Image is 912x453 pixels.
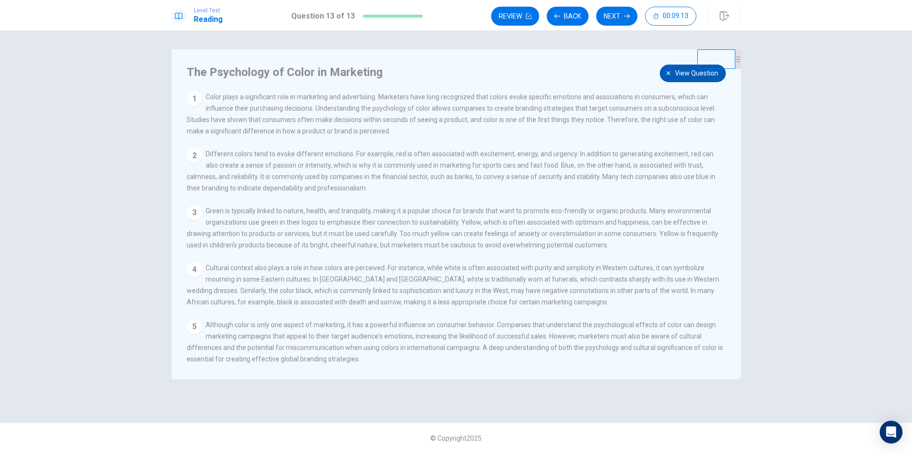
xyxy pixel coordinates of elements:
[187,262,202,277] div: 4
[187,93,716,135] span: Color plays a significant role in marketing and advertising. Marketers have long recognized that ...
[194,14,223,25] h1: Reading
[187,264,719,306] span: Cultural context also plays a role in how colors are perceived. For instance, while white is ofte...
[663,12,688,20] span: 00:09:13
[187,148,202,163] div: 2
[491,7,539,26] button: Review
[187,205,202,220] div: 3
[187,150,715,192] span: Different colors tend to evoke different emotions. For example, red is often associated with exci...
[880,421,902,444] div: Open Intercom Messenger
[645,7,696,26] button: 00:09:13
[187,91,202,106] div: 1
[660,65,726,82] button: View question
[547,7,589,26] button: Back
[430,434,482,442] span: © Copyright 2025
[187,65,723,80] h4: The Psychology of Color in Marketing
[187,207,718,249] span: Green is typically linked to nature, health, and tranquility, making it a popular choice for bran...
[194,7,223,14] span: Level Test
[187,321,723,363] span: Although color is only one aspect of marketing, it has a powerful influence on consumer behavior....
[675,67,718,79] span: View question
[291,10,355,22] h1: Question 13 of 13
[187,319,202,334] div: 5
[596,7,637,26] button: Next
